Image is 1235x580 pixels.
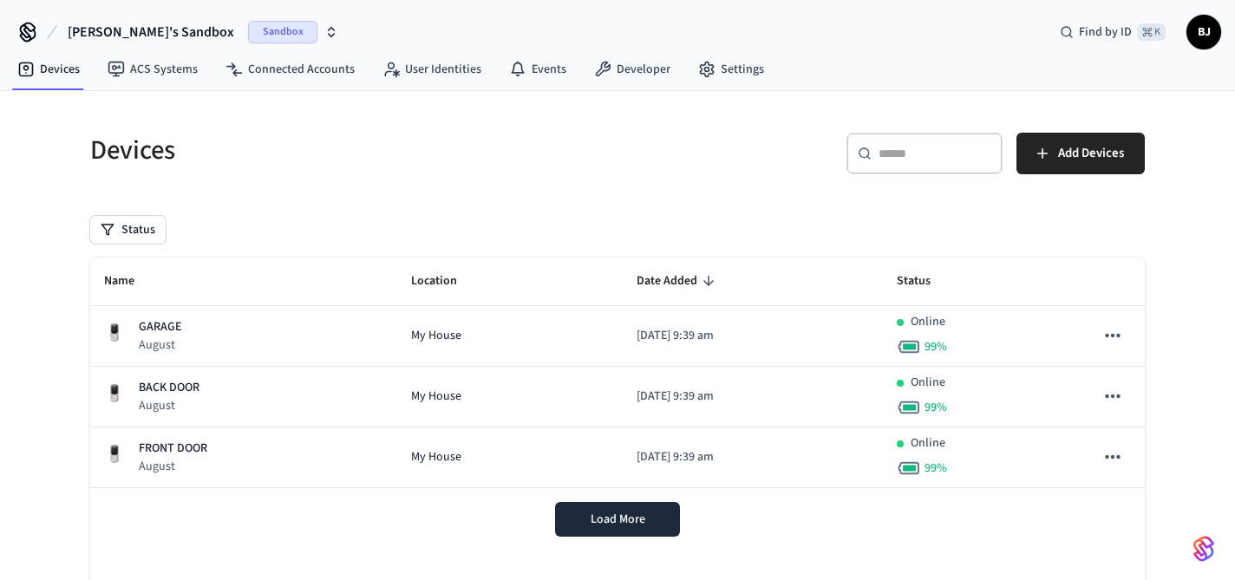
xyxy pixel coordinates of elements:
a: Developer [580,54,684,85]
p: August [139,458,207,475]
h5: Devices [90,133,607,168]
p: Online [911,374,945,392]
span: Status [897,268,953,295]
span: Name [104,268,157,295]
span: BJ [1188,16,1219,48]
span: 99 % [925,338,947,355]
button: Status [90,216,166,244]
p: GARAGE [139,318,181,336]
p: August [139,336,181,354]
a: Devices [3,54,94,85]
a: Events [495,54,580,85]
span: Add Devices [1058,142,1124,165]
p: [DATE] 9:39 am [637,448,869,466]
p: August [139,397,199,414]
span: Location [411,268,480,295]
p: Online [911,313,945,331]
a: Settings [684,54,778,85]
p: [DATE] 9:39 am [637,327,869,345]
span: My House [411,327,461,345]
p: FRONT DOOR [139,440,207,458]
span: 99 % [925,399,947,416]
span: 99 % [925,459,947,477]
p: [DATE] 9:39 am [637,388,869,406]
span: Load More [591,511,645,528]
a: ACS Systems [94,54,212,85]
button: BJ [1186,15,1221,49]
span: [PERSON_NAME]'s Sandbox [68,22,234,42]
a: User Identities [369,54,495,85]
img: Yale Assure Touchscreen Wifi Smart Lock, Satin Nickel, Front [104,323,125,343]
span: ⌘ K [1137,23,1166,41]
span: Sandbox [248,21,317,43]
table: sticky table [90,257,1145,488]
span: My House [411,388,461,406]
span: Date Added [637,268,720,295]
p: BACK DOOR [139,379,199,397]
button: Add Devices [1016,133,1145,174]
button: Load More [555,502,680,537]
img: SeamLogoGradient.69752ec5.svg [1193,535,1214,563]
img: Yale Assure Touchscreen Wifi Smart Lock, Satin Nickel, Front [104,383,125,404]
img: Yale Assure Touchscreen Wifi Smart Lock, Satin Nickel, Front [104,444,125,465]
div: Find by ID⌘ K [1046,16,1179,48]
p: Online [911,434,945,453]
span: My House [411,448,461,466]
span: Find by ID [1079,23,1132,41]
a: Connected Accounts [212,54,369,85]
